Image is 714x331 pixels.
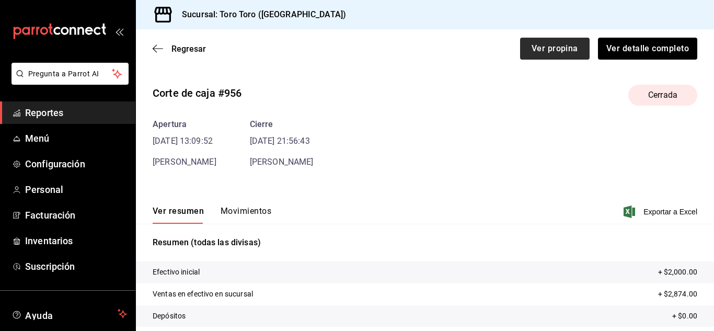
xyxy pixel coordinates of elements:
[174,8,346,21] h3: Sucursal: Toro Toro ([GEOGRAPHIC_DATA])
[658,267,697,278] p: + $2,000.00
[250,157,314,167] span: [PERSON_NAME]
[153,206,204,224] button: Ver resumen
[171,44,206,54] span: Regresar
[25,307,113,320] span: Ayuda
[25,157,127,171] span: Configuración
[11,63,129,85] button: Pregunta a Parrot AI
[25,259,127,273] span: Suscripción
[250,118,314,131] div: Cierre
[7,76,129,87] a: Pregunta a Parrot AI
[25,131,127,145] span: Menú
[153,85,241,101] div: Corte de caja #956
[25,208,127,222] span: Facturación
[25,106,127,120] span: Reportes
[672,311,697,322] p: + $0.00
[221,206,271,224] button: Movimientos
[153,236,697,249] p: Resumen (todas las divisas)
[25,182,127,197] span: Personal
[598,38,697,60] button: Ver detalle completo
[153,289,253,300] p: Ventas en efectivo en sucursal
[153,267,200,278] p: Efectivo inicial
[153,135,216,147] time: [DATE] 13:09:52
[153,206,271,224] div: navigation tabs
[28,69,112,79] span: Pregunta a Parrot AI
[250,135,314,147] time: [DATE] 21:56:43
[626,206,697,218] button: Exportar a Excel
[153,311,186,322] p: Depósitos
[520,38,590,60] button: Ver propina
[115,27,123,36] button: open_drawer_menu
[658,289,697,300] p: + $2,874.00
[153,157,216,167] span: [PERSON_NAME]
[25,234,127,248] span: Inventarios
[153,118,216,131] div: Apertura
[153,44,206,54] button: Regresar
[642,89,684,101] span: Cerrada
